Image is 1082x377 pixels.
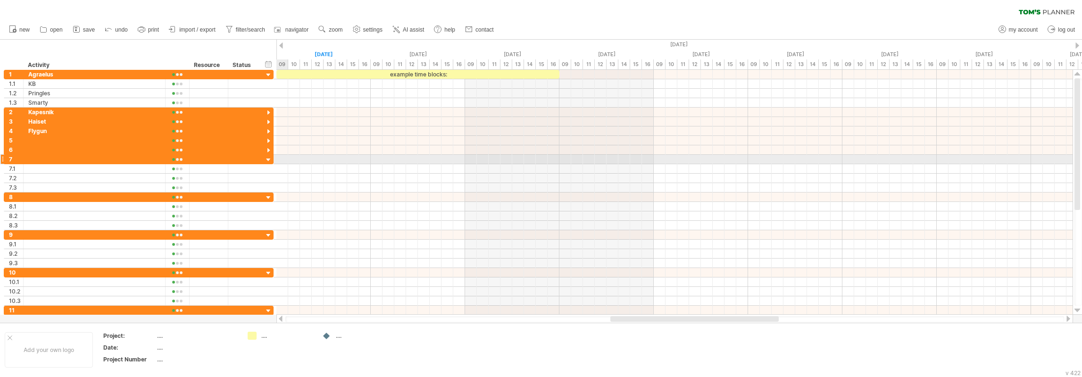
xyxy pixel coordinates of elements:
[363,26,383,33] span: settings
[972,59,984,69] div: 12
[103,343,155,352] div: Date:
[285,26,308,33] span: navigator
[9,108,23,117] div: 2
[595,59,607,69] div: 12
[1066,59,1078,69] div: 12
[236,26,265,33] span: filter/search
[28,89,160,98] div: Pringles
[9,79,23,88] div: 1.1
[9,221,23,230] div: 8.3
[1031,59,1043,69] div: 09
[465,59,477,69] div: 09
[1043,59,1055,69] div: 10
[28,126,160,135] div: Flygun
[28,117,160,126] div: Haiset
[854,59,866,69] div: 10
[996,24,1040,36] a: my account
[9,155,23,164] div: 7
[406,59,418,69] div: 12
[689,59,701,69] div: 12
[166,24,218,36] a: import / export
[324,59,335,69] div: 13
[9,70,23,79] div: 1
[135,24,162,36] a: print
[28,70,160,79] div: Agraelus
[9,211,23,220] div: 8.2
[9,268,23,277] div: 10
[1058,26,1075,33] span: log out
[925,59,937,69] div: 16
[7,24,33,36] a: new
[312,59,324,69] div: 12
[9,136,23,145] div: 5
[901,59,913,69] div: 14
[9,89,23,98] div: 1.2
[1007,59,1019,69] div: 15
[28,108,160,117] div: Kapesnik
[783,59,795,69] div: 12
[37,24,66,36] a: open
[9,202,23,211] div: 8.1
[276,59,288,69] div: 09
[583,59,595,69] div: 11
[807,59,819,69] div: 14
[819,59,831,69] div: 15
[383,59,394,69] div: 10
[1065,369,1081,377] div: v 422
[9,306,23,315] div: 11
[432,24,458,36] a: help
[179,26,216,33] span: import / export
[842,59,854,69] div: 09
[148,26,159,33] span: print
[83,26,95,33] span: save
[9,240,23,249] div: 9.1
[441,59,453,69] div: 15
[996,59,1007,69] div: 14
[5,332,93,368] div: Add your own logo
[9,296,23,305] div: 10.3
[571,59,583,69] div: 10
[890,59,901,69] div: 13
[115,26,128,33] span: undo
[157,332,236,340] div: ....
[724,59,736,69] div: 15
[28,98,160,107] div: Smarty
[453,59,465,69] div: 16
[9,164,23,173] div: 7.1
[489,59,500,69] div: 11
[347,59,359,69] div: 15
[1055,59,1066,69] div: 11
[760,59,772,69] div: 10
[866,59,878,69] div: 11
[9,117,23,126] div: 3
[261,332,313,340] div: ....
[300,59,312,69] div: 11
[536,59,548,69] div: 15
[390,24,427,36] a: AI assist
[559,50,654,59] div: Sunday, 7 September 2025
[273,24,311,36] a: navigator
[103,355,155,363] div: Project Number
[9,183,23,192] div: 7.3
[949,59,960,69] div: 10
[371,59,383,69] div: 09
[103,332,155,340] div: Project:
[795,59,807,69] div: 13
[359,59,371,69] div: 16
[430,59,441,69] div: 14
[607,59,618,69] div: 13
[276,50,371,59] div: Thursday, 4 September 2025
[316,24,345,36] a: zoom
[336,332,387,340] div: ....
[9,126,23,135] div: 4
[233,60,253,70] div: Status
[1019,59,1031,69] div: 16
[524,59,536,69] div: 14
[937,59,949,69] div: 09
[937,50,1031,59] div: Thursday, 11 September 2025
[28,60,160,70] div: Activity
[630,59,642,69] div: 15
[9,249,23,258] div: 9.2
[157,355,236,363] div: ....
[475,26,494,33] span: contact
